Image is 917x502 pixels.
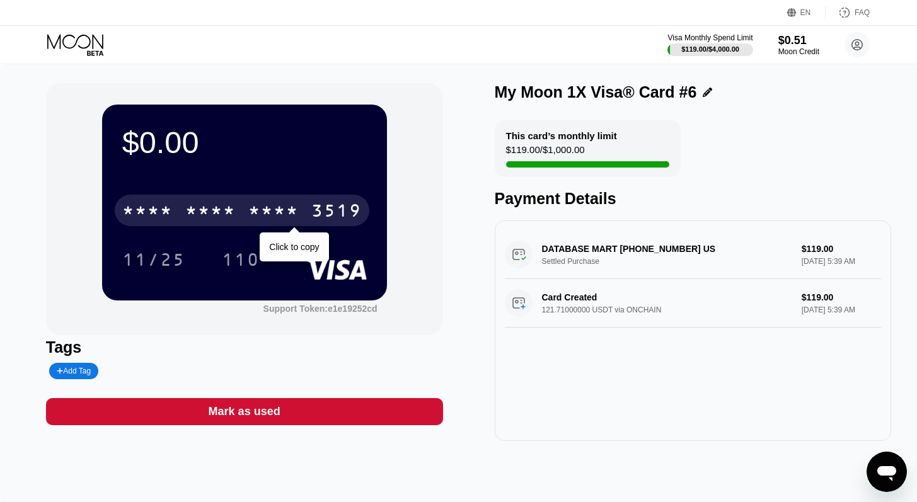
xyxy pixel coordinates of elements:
div: This card’s monthly limit [506,130,617,141]
div: Visa Monthly Spend Limit [667,33,753,42]
div: FAQ [826,6,870,19]
div: Mark as used [209,404,280,419]
div: Mark as used [46,398,443,425]
div: $119.00 / $1,000.00 [506,144,585,161]
div: 110 [222,251,260,271]
div: Click to copy [269,242,319,252]
div: $0.51 [778,34,819,47]
div: 11/25 [122,251,185,271]
div: Support Token:e1e19252cd [263,304,378,314]
div: My Moon 1X Visa® Card #6 [495,83,697,101]
div: $0.00 [122,125,367,160]
div: FAQ [855,8,870,17]
div: Tags [46,338,443,357]
div: Add Tag [57,367,91,375]
div: 3519 [311,202,362,222]
div: $119.00 / $4,000.00 [681,45,739,53]
div: 11/25 [113,244,195,275]
iframe: Button to launch messaging window [867,452,907,492]
div: Visa Monthly Spend Limit$119.00/$4,000.00 [667,33,753,56]
div: EN [800,8,811,17]
div: Moon Credit [778,47,819,56]
div: Add Tag [49,363,98,379]
div: EN [787,6,826,19]
div: Support Token: e1e19252cd [263,304,378,314]
div: $0.51Moon Credit [778,34,819,56]
div: Payment Details [495,190,892,208]
div: 110 [212,244,269,275]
